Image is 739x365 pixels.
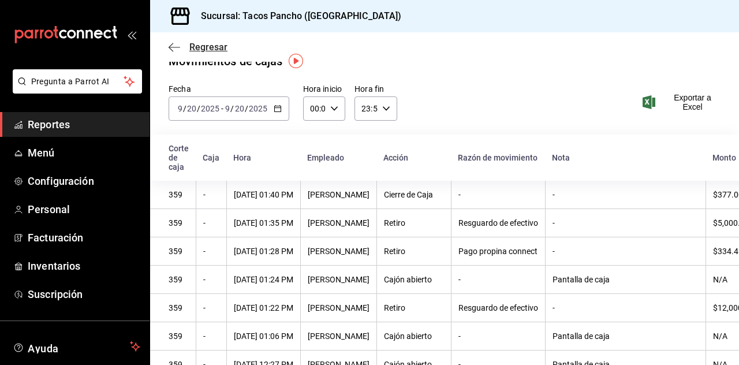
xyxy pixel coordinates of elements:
[203,303,219,312] div: -
[645,93,721,111] button: Exportar a Excel
[169,144,189,172] div: Corte de caja
[458,247,538,256] div: Pago propina connect
[177,104,183,113] input: --
[308,332,369,341] div: [PERSON_NAME]
[384,275,444,284] div: Cajón abierto
[303,85,345,93] label: Hora inicio
[31,76,124,88] span: Pregunta a Parrot AI
[553,303,699,312] div: -
[200,104,220,113] input: ----
[289,54,303,68] img: Tooltip marker
[183,104,186,113] span: /
[384,218,444,228] div: Retiro
[197,104,200,113] span: /
[233,153,293,162] div: Hora
[203,190,219,199] div: -
[8,84,142,96] a: Pregunta a Parrot AI
[169,218,189,228] div: 359
[553,190,699,199] div: -
[458,332,538,341] div: -
[169,332,189,341] div: 359
[552,153,699,162] div: Nota
[28,145,140,161] span: Menú
[553,275,699,284] div: Pantalla de caja
[248,104,268,113] input: ----
[384,247,444,256] div: Retiro
[308,218,369,228] div: [PERSON_NAME]
[28,173,140,189] span: Configuración
[28,202,140,217] span: Personal
[234,275,293,284] div: [DATE] 01:24 PM
[28,258,140,274] span: Inventarios
[189,42,227,53] span: Regresar
[308,275,369,284] div: [PERSON_NAME]
[458,218,538,228] div: Resguardo de efectivo
[383,153,444,162] div: Acción
[203,247,219,256] div: -
[458,190,538,199] div: -
[384,332,444,341] div: Cajón abierto
[308,303,369,312] div: [PERSON_NAME]
[169,303,189,312] div: 359
[553,332,699,341] div: Pantalla de caja
[458,303,538,312] div: Resguardo de efectivo
[203,332,219,341] div: -
[234,218,293,228] div: [DATE] 01:35 PM
[458,275,538,284] div: -
[186,104,197,113] input: --
[225,104,230,113] input: --
[203,153,219,162] div: Caja
[234,303,293,312] div: [DATE] 01:22 PM
[234,332,293,341] div: [DATE] 01:06 PM
[384,303,444,312] div: Retiro
[28,230,140,245] span: Facturación
[169,42,227,53] button: Regresar
[234,104,245,113] input: --
[553,218,699,228] div: -
[169,85,289,93] label: Fecha
[169,190,189,199] div: 359
[192,9,402,23] h3: Sucursal: Tacos Pancho ([GEOGRAPHIC_DATA])
[307,153,369,162] div: Empleado
[28,286,140,302] span: Suscripción
[13,69,142,94] button: Pregunta a Parrot AI
[28,117,140,132] span: Reportes
[230,104,234,113] span: /
[245,104,248,113] span: /
[354,85,397,93] label: Hora fin
[221,104,223,113] span: -
[308,247,369,256] div: [PERSON_NAME]
[169,275,189,284] div: 359
[234,247,293,256] div: [DATE] 01:28 PM
[203,275,219,284] div: -
[384,190,444,199] div: Cierre de Caja
[234,190,293,199] div: [DATE] 01:40 PM
[458,153,538,162] div: Razón de movimiento
[203,218,219,228] div: -
[553,247,699,256] div: -
[308,190,369,199] div: [PERSON_NAME]
[169,247,189,256] div: 359
[127,30,136,39] button: open_drawer_menu
[28,340,125,353] span: Ayuda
